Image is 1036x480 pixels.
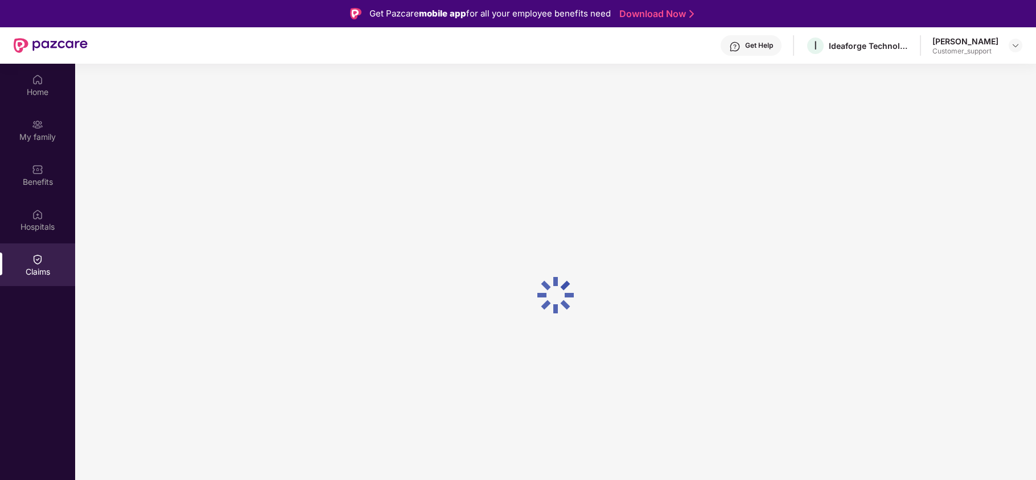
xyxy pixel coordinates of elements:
img: svg+xml;base64,PHN2ZyBpZD0iSG9zcGl0YWxzIiB4bWxucz0iaHR0cDovL3d3dy53My5vcmcvMjAwMC9zdmciIHdpZHRoPS... [32,209,43,220]
img: New Pazcare Logo [14,38,88,53]
img: svg+xml;base64,PHN2ZyBpZD0iQ2xhaW0iIHhtbG5zPSJodHRwOi8vd3d3LnczLm9yZy8yMDAwL3N2ZyIgd2lkdGg9IjIwIi... [32,254,43,265]
strong: mobile app [419,8,466,19]
div: Customer_support [932,47,998,56]
img: svg+xml;base64,PHN2ZyBpZD0iRHJvcGRvd24tMzJ4MzIiIHhtbG5zPSJodHRwOi8vd3d3LnczLm9yZy8yMDAwL3N2ZyIgd2... [1011,41,1020,50]
img: svg+xml;base64,PHN2ZyBpZD0iQmVuZWZpdHMiIHhtbG5zPSJodHRwOi8vd3d3LnczLm9yZy8yMDAwL3N2ZyIgd2lkdGg9Ij... [32,164,43,175]
img: Stroke [689,8,694,20]
img: svg+xml;base64,PHN2ZyBpZD0iSGVscC0zMngzMiIgeG1sbnM9Imh0dHA6Ly93d3cudzMub3JnLzIwMDAvc3ZnIiB3aWR0aD... [729,41,741,52]
div: [PERSON_NAME] [932,36,998,47]
div: Get Help [745,41,773,50]
a: Download Now [619,8,690,20]
img: svg+xml;base64,PHN2ZyBpZD0iSG9tZSIgeG1sbnM9Imh0dHA6Ly93d3cudzMub3JnLzIwMDAvc3ZnIiB3aWR0aD0iMjAiIG... [32,74,43,85]
span: I [814,39,817,52]
img: svg+xml;base64,PHN2ZyB3aWR0aD0iMjAiIGhlaWdodD0iMjAiIHZpZXdCb3g9IjAgMCAyMCAyMCIgZmlsbD0ibm9uZSIgeG... [32,119,43,130]
div: Ideaforge Technology Ltd [829,40,908,51]
img: Logo [350,8,361,19]
div: Get Pazcare for all your employee benefits need [369,7,611,20]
